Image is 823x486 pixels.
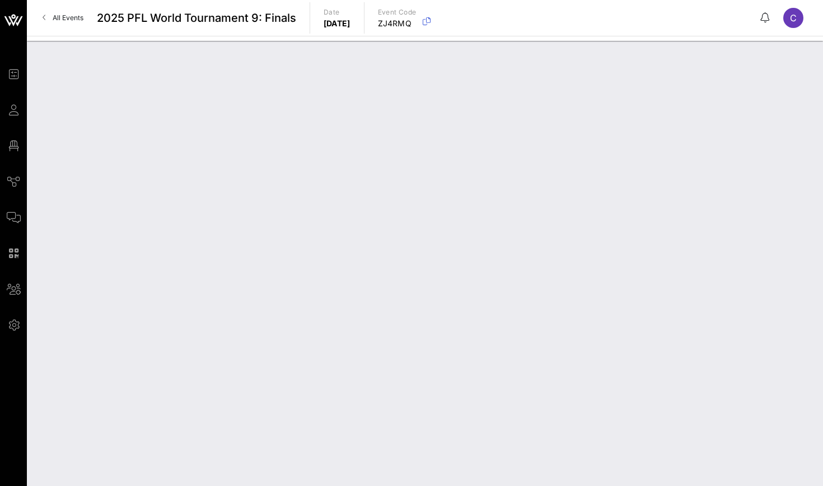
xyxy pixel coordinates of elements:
[97,10,296,26] span: 2025 PFL World Tournament 9: Finals
[36,9,90,27] a: All Events
[378,18,417,29] p: ZJ4RMQ
[324,7,350,18] p: Date
[378,7,417,18] p: Event Code
[53,13,83,22] span: All Events
[324,18,350,29] p: [DATE]
[790,12,797,24] span: C
[783,8,803,28] div: C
